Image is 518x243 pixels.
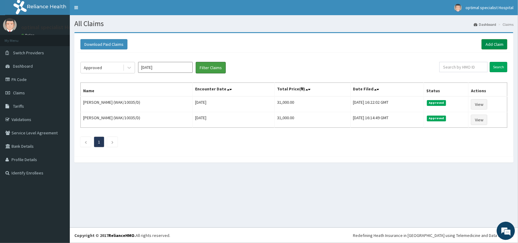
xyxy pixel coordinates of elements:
[21,25,85,30] p: optimal specialist Hospital
[193,83,275,97] th: Encounter Date
[3,166,116,187] textarea: Type your message and hit 'Enter'
[196,62,226,73] button: Filter Claims
[138,62,193,73] input: Select Month and Year
[490,62,507,72] input: Search
[74,233,136,238] strong: Copyright © 2017 .
[13,90,25,96] span: Claims
[84,139,87,145] a: Previous page
[482,39,507,49] a: Add Claim
[32,34,102,42] div: Chat with us now
[454,4,462,12] img: User Image
[80,39,127,49] button: Download Paid Claims
[427,116,446,121] span: Approved
[424,83,469,97] th: Status
[469,83,507,97] th: Actions
[466,5,513,10] span: optimal specialist Hospital
[350,83,424,97] th: Date Filed
[497,22,513,27] li: Claims
[98,139,100,145] a: Page 1 is your current page
[13,103,24,109] span: Tariffs
[471,99,487,110] a: View
[275,83,350,97] th: Total Price(₦)
[350,96,424,112] td: [DATE] 16:22:02 GMT
[100,3,114,18] div: Minimize live chat window
[275,96,350,112] td: 31,000.00
[193,96,275,112] td: [DATE]
[3,18,17,32] img: User Image
[35,76,84,138] span: We're online!
[439,62,488,72] input: Search by HMO ID
[427,100,446,106] span: Approved
[13,50,44,56] span: Switch Providers
[353,232,513,238] div: Redefining Heath Insurance in [GEOGRAPHIC_DATA] using Telemedicine and Data Science!
[11,30,25,46] img: d_794563401_company_1708531726252_794563401
[84,65,102,71] div: Approved
[275,112,350,128] td: 31,000.00
[81,96,193,112] td: [PERSON_NAME] (WAK/10035/D)
[81,112,193,128] td: [PERSON_NAME] (WAK/10035/D)
[108,233,134,238] a: RelianceHMO
[21,33,36,37] a: Online
[471,115,487,125] a: View
[111,139,114,145] a: Next page
[74,20,513,28] h1: All Claims
[193,112,275,128] td: [DATE]
[13,63,33,69] span: Dashboard
[474,22,496,27] a: Dashboard
[81,83,193,97] th: Name
[350,112,424,128] td: [DATE] 16:14:49 GMT
[70,228,518,243] footer: All rights reserved.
